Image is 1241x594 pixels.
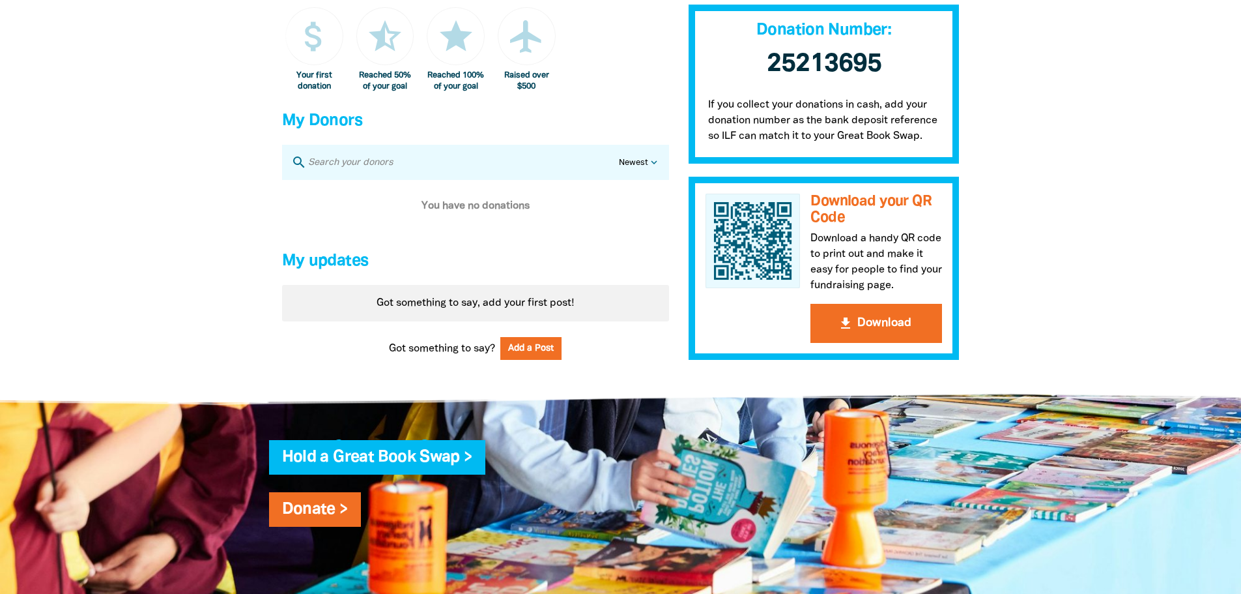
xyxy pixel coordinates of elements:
[282,285,669,321] div: Paginated content
[689,84,960,164] p: If you collect your donations in cash, add your donation number as the bank deposit reference so ...
[285,70,343,92] div: Your first donation
[389,341,495,357] span: Got something to say?
[307,154,619,171] input: Search your donors
[838,316,853,331] i: get_app
[365,17,405,56] i: star_half
[810,304,942,343] button: get_appDownload
[498,70,556,92] div: Raised over $500
[282,502,348,517] a: Donate >
[291,155,307,170] i: search
[294,17,334,56] i: attach_money
[427,70,485,92] div: Reached 100% of your goal
[282,450,472,465] a: Hold a Great Book Swap >
[282,285,669,321] div: Got something to say, add your first post!
[282,113,362,128] span: My Donors
[436,17,476,56] i: star
[282,180,669,232] div: You have no donations
[810,194,942,226] h3: Download your QR Code
[507,17,546,56] i: airplanemode_active
[282,180,669,232] div: Paginated content
[500,337,562,360] button: Add a Post
[767,52,881,76] span: 25213695
[756,23,891,38] span: Donation Number:
[282,254,369,269] span: My updates
[356,70,414,92] div: Reached 50% of your goal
